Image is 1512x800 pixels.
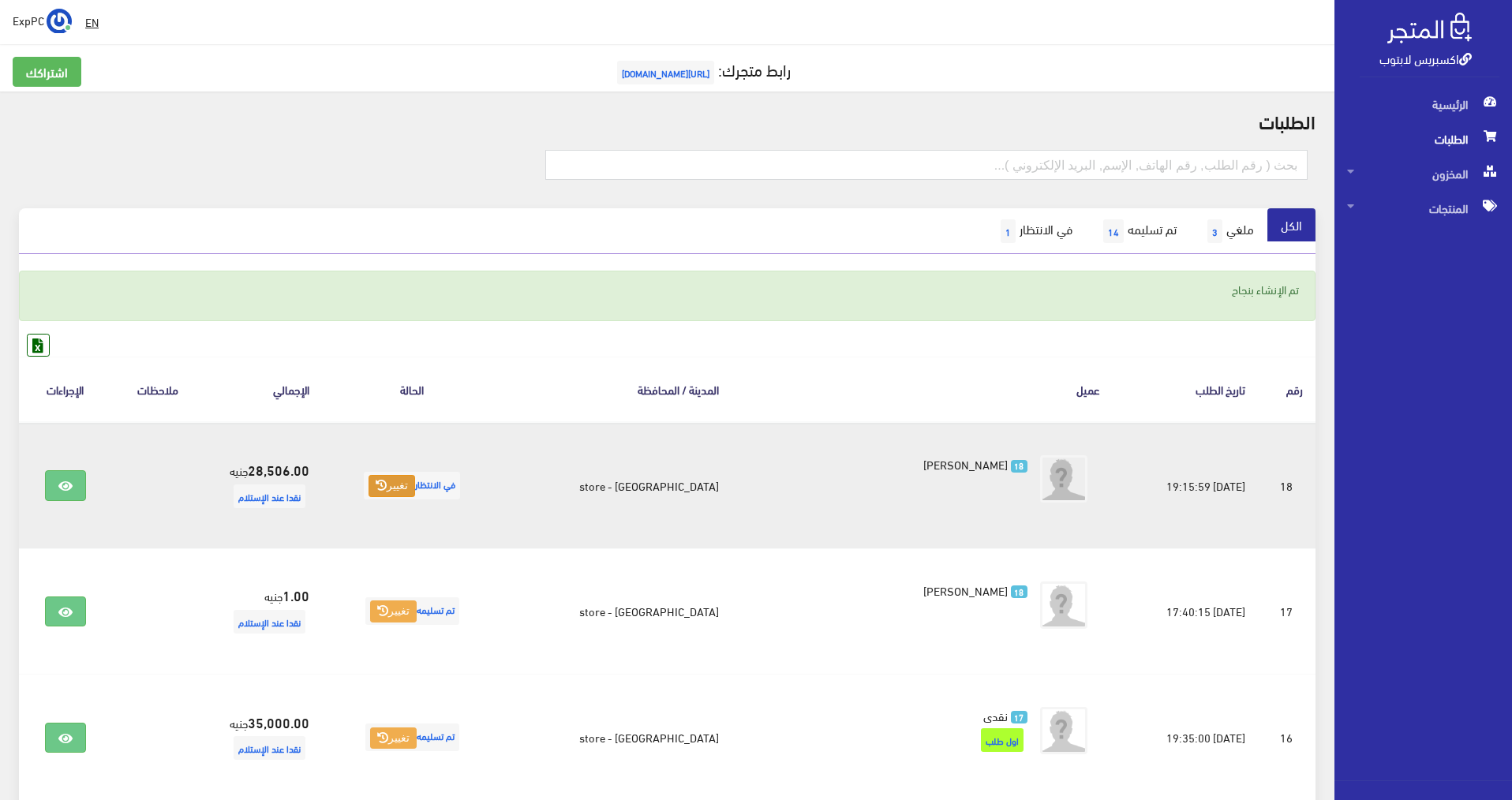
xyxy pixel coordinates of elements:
[370,727,417,750] button: تغيير
[365,723,459,751] span: تم تسليمه
[1190,208,1267,254] a: ملغي3
[1347,87,1499,121] span: الرئيسية
[370,600,417,622] button: تغيير
[365,597,459,625] span: تم تسليمه
[19,357,111,422] th: الإجراءات
[757,581,1027,599] a: 18 [PERSON_NAME]
[1011,460,1027,473] span: 18
[1258,548,1316,674] td: 17
[613,54,791,84] a: رابط متجرك:[URL][DOMAIN_NAME]
[923,453,1008,475] span: [PERSON_NAME]
[19,110,1316,131] h2: الطلبات
[757,455,1027,473] a: 18 [PERSON_NAME]
[1379,47,1472,69] a: اكسبريس لابتوب
[1347,191,1499,226] span: المنتجات
[502,422,732,548] td: [GEOGRAPHIC_DATA] - store
[36,281,1299,298] p: تم الإنشاء بنجاح
[1113,357,1258,422] th: تاريخ الطلب
[234,736,305,760] span: نقدا عند الإستلام
[1387,13,1472,43] img: .
[322,357,502,422] th: الحالة
[111,357,204,422] th: ملاحظات
[732,357,1113,422] th: عميل
[234,610,305,634] span: نقدا عند الإستلام
[364,472,460,499] span: في الانتظار
[1011,711,1027,724] span: 17
[1040,581,1087,629] img: avatar.png
[13,10,44,30] span: ExpPC
[1334,121,1512,156] a: الطلبات
[283,585,309,605] strong: 1.00
[983,208,1086,254] a: في الانتظار1
[47,9,72,34] img: ...
[983,705,1008,727] span: نقدي
[204,548,322,674] td: جنيه
[1207,219,1222,243] span: 3
[1334,156,1512,191] a: المخزون
[1040,455,1087,503] img: avatar.png
[13,8,72,33] a: ... ExpPC
[502,357,732,422] th: المدينة / المحافظة
[85,12,99,32] u: EN
[1258,357,1316,422] th: رقم
[13,57,81,87] a: اشتراكك
[1001,219,1016,243] span: 1
[234,484,305,508] span: نقدا عند الإستلام
[79,8,105,36] a: EN
[1040,707,1087,754] img: avatar.png
[757,707,1027,724] a: 17 نقدي
[1011,585,1027,599] span: 18
[1267,208,1316,241] a: الكل
[1103,219,1124,243] span: 14
[981,728,1024,752] span: اول طلب
[1334,87,1512,121] a: الرئيسية
[617,61,714,84] span: [URL][DOMAIN_NAME]
[1113,422,1258,548] td: [DATE] 19:15:59
[204,357,322,422] th: اﻹجمالي
[923,579,1008,601] span: [PERSON_NAME]
[545,150,1308,180] input: بحث ( رقم الطلب, رقم الهاتف, الإسم, البريد اﻹلكتروني )...
[204,422,322,548] td: جنيه
[502,548,732,674] td: [GEOGRAPHIC_DATA] - store
[1334,191,1512,226] a: المنتجات
[248,712,309,732] strong: 35,000.00
[248,459,309,480] strong: 28,506.00
[1086,208,1190,254] a: تم تسليمه14
[1113,548,1258,674] td: [DATE] 17:40:15
[1347,156,1499,191] span: المخزون
[369,475,415,497] button: تغيير
[1347,121,1499,156] span: الطلبات
[1258,422,1316,548] td: 18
